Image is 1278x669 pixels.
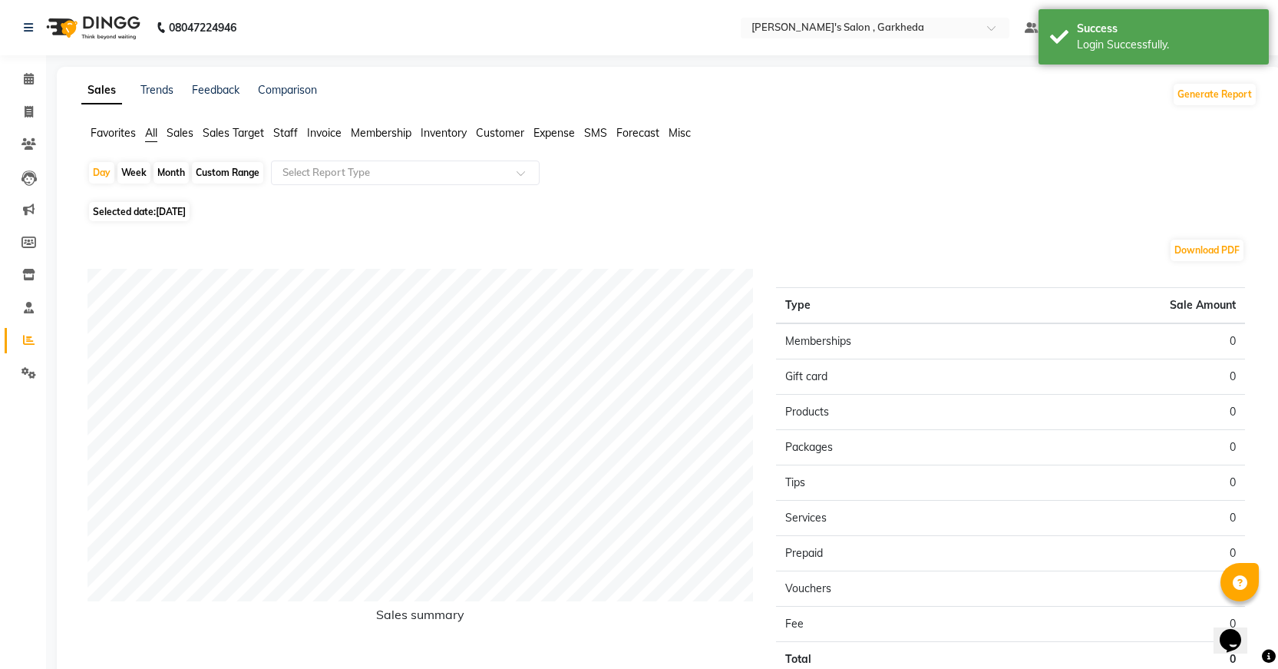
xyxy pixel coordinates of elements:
a: Comparison [258,83,317,97]
th: Sale Amount [1011,288,1245,324]
span: Sales [167,126,193,140]
div: Month [154,162,189,184]
span: Favorites [91,126,136,140]
td: Memberships [776,323,1010,359]
td: Fee [776,607,1010,642]
span: Sales Target [203,126,264,140]
td: 0 [1011,536,1245,571]
td: Products [776,395,1010,430]
span: All [145,126,157,140]
button: Download PDF [1171,240,1243,261]
div: Login Successfully. [1077,37,1257,53]
div: Week [117,162,150,184]
div: Success [1077,21,1257,37]
button: Generate Report [1174,84,1256,105]
iframe: chat widget [1214,608,1263,654]
td: 0 [1011,607,1245,642]
span: Selected date: [89,202,190,221]
span: Customer [476,126,524,140]
td: Vouchers [776,571,1010,607]
span: Inventory [421,126,467,140]
td: 0 [1011,571,1245,607]
span: Staff [273,126,298,140]
td: 0 [1011,323,1245,359]
td: 0 [1011,359,1245,395]
td: Packages [776,430,1010,465]
h6: Sales summary [88,608,753,628]
div: Custom Range [192,162,263,184]
b: 08047224946 [169,6,236,49]
span: [DATE] [156,206,186,217]
div: Day [89,162,114,184]
th: Type [776,288,1010,324]
td: 0 [1011,430,1245,465]
td: 0 [1011,465,1245,501]
a: Trends [140,83,173,97]
span: Membership [351,126,411,140]
td: Prepaid [776,536,1010,571]
span: Invoice [307,126,342,140]
span: Forecast [616,126,659,140]
td: 0 [1011,501,1245,536]
span: Expense [533,126,575,140]
span: SMS [584,126,607,140]
span: Misc [669,126,691,140]
a: Feedback [192,83,239,97]
td: Gift card [776,359,1010,395]
td: Services [776,501,1010,536]
img: logo [39,6,144,49]
td: 0 [1011,395,1245,430]
td: Tips [776,465,1010,501]
a: Sales [81,77,122,104]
